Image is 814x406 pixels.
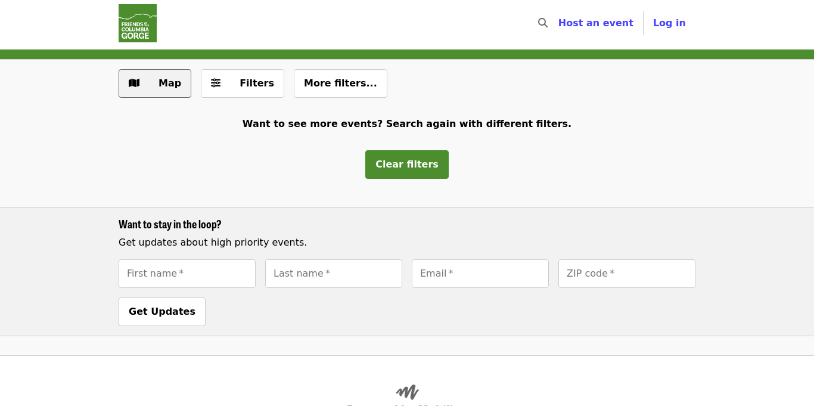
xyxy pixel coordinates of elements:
[555,9,564,38] input: Search
[243,118,571,129] span: Want to see more events? Search again with different filters.
[558,259,695,288] input: [object Object]
[644,11,695,35] button: Log in
[119,297,206,326] button: Get Updates
[201,69,284,98] button: Filters (0 selected)
[294,69,387,98] button: More filters...
[538,17,548,29] i: search icon
[119,259,256,288] input: [object Object]
[119,69,191,98] button: Show map view
[129,78,139,89] i: map icon
[159,78,181,89] span: Map
[365,150,449,179] button: Clear filters
[412,259,549,288] input: [object Object]
[375,159,439,170] span: Clear filters
[653,17,686,29] span: Log in
[119,216,222,231] span: Want to stay in the loop?
[119,237,307,248] span: Get updates about high priority events.
[129,306,195,317] span: Get Updates
[119,4,157,42] img: Friends Of The Columbia Gorge - Home
[265,259,402,288] input: [object Object]
[240,78,274,89] span: Filters
[304,78,377,89] span: More filters...
[211,78,220,89] i: sliders-h icon
[558,17,633,29] a: Host an event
